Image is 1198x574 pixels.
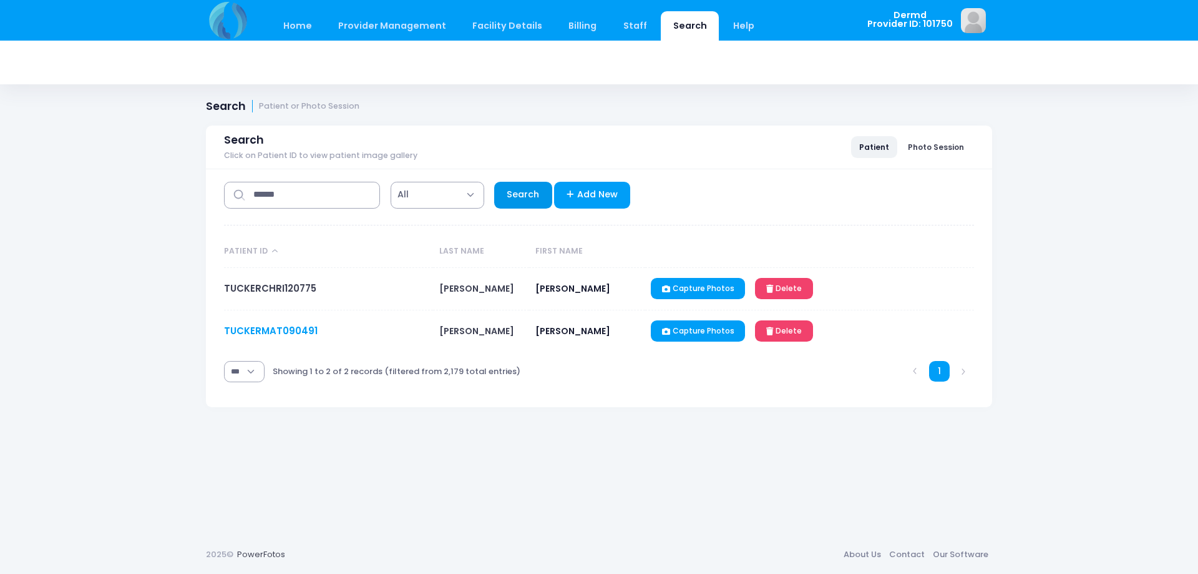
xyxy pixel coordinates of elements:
th: Patient ID: activate to sort column descending [224,235,433,268]
a: Contact [885,543,928,566]
span: [PERSON_NAME] [535,325,610,337]
a: Capture Photos [651,320,745,342]
span: All [391,182,484,209]
span: Click on Patient ID to view patient image gallery [224,151,417,161]
a: PowerFotos [237,548,285,560]
a: Photo Session [900,136,972,157]
a: Facility Details [460,11,555,41]
small: Patient or Photo Session [259,102,359,111]
a: About Us [839,543,885,566]
div: Showing 1 to 2 of 2 records (filtered from 2,179 total entries) [273,357,520,386]
a: Billing [557,11,609,41]
a: Help [721,11,767,41]
span: Search [224,134,264,147]
span: Dermd Provider ID: 101750 [867,11,953,29]
a: Patient [851,136,897,157]
a: Delete [755,278,812,299]
span: [PERSON_NAME] [439,282,514,295]
span: [PERSON_NAME] [535,282,610,295]
h1: Search [206,100,359,113]
a: Provider Management [326,11,458,41]
th: First Name: activate to sort column ascending [529,235,645,268]
span: [PERSON_NAME] [439,325,514,337]
span: 2025© [206,548,233,560]
a: Add New [554,182,631,209]
span: All [397,188,409,201]
a: Home [271,11,324,41]
a: Search [494,182,552,209]
a: Our Software [928,543,992,566]
a: Search [661,11,719,41]
a: TUCKERCHRI120775 [224,282,316,295]
a: TUCKERMAT090491 [224,324,318,337]
a: Staff [611,11,659,41]
th: Last Name: activate to sort column ascending [433,235,529,268]
a: Capture Photos [651,278,745,299]
a: 1 [929,361,950,382]
a: Delete [755,320,812,342]
img: image [961,8,986,33]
